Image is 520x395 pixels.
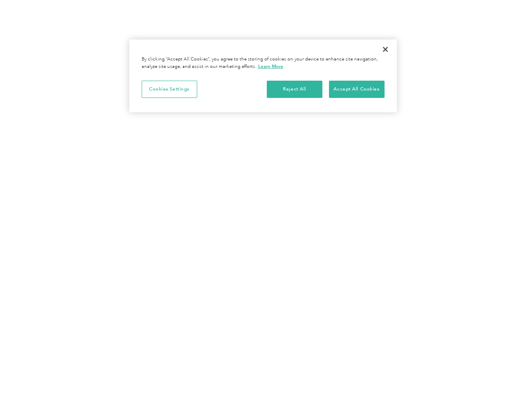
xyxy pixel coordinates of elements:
button: Cookies Settings [142,81,197,98]
button: Reject All [267,81,322,98]
button: Close [376,40,394,58]
div: Cookie banner [129,39,397,112]
div: Privacy [129,39,397,112]
a: More information about your privacy, opens in a new tab [258,63,283,69]
div: By clicking “Accept All Cookies”, you agree to the storing of cookies on your device to enhance s... [142,56,385,70]
button: Accept All Cookies [329,81,385,98]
